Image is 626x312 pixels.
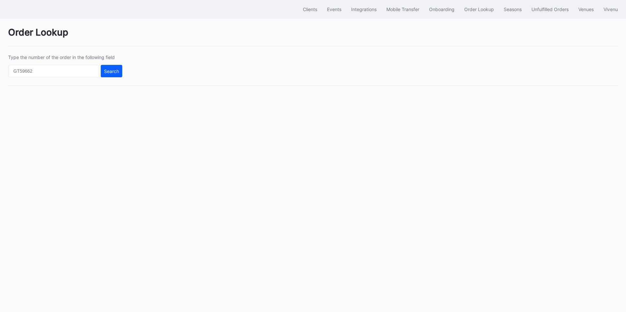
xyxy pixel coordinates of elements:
button: Clients [298,3,322,15]
div: Onboarding [429,7,455,12]
button: Vivenu [599,3,623,15]
div: Type the number of the order in the following field [8,54,122,60]
button: Events [322,3,346,15]
div: Vivenu [604,7,618,12]
div: Order Lookup [8,27,618,46]
button: Venues [574,3,599,15]
button: Onboarding [424,3,459,15]
div: Mobile Transfer [386,7,419,12]
button: Search [101,65,122,77]
div: Clients [303,7,317,12]
button: Integrations [346,3,381,15]
button: Seasons [499,3,527,15]
button: Mobile Transfer [381,3,424,15]
div: Events [327,7,341,12]
button: Unfulfilled Orders [527,3,574,15]
input: GT59662 [8,65,99,77]
div: Seasons [504,7,522,12]
div: Order Lookup [464,7,494,12]
button: Order Lookup [459,3,499,15]
div: Integrations [351,7,377,12]
div: Unfulfilled Orders [531,7,569,12]
div: Venues [578,7,594,12]
div: Search [104,68,119,74]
